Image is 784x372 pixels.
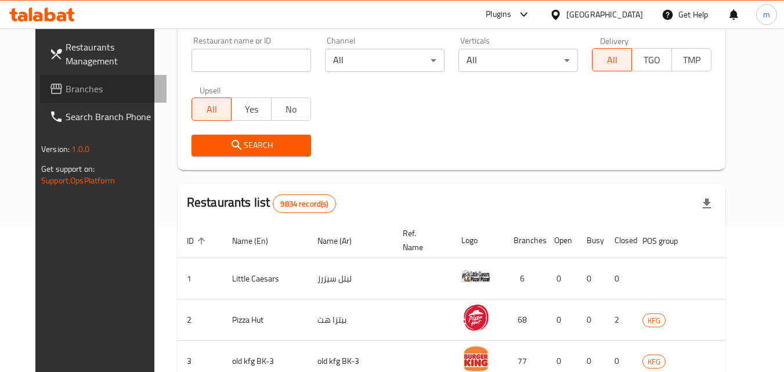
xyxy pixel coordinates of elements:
[504,258,545,299] td: 6
[223,258,308,299] td: Little Caesars
[273,198,335,210] span: 9834 record(s)
[192,49,311,72] input: Search for restaurant name or ID..
[40,75,167,103] a: Branches
[458,49,578,72] div: All
[308,258,393,299] td: ليتل سيزرز
[461,262,490,291] img: Little Caesars
[545,223,577,258] th: Open
[577,299,605,341] td: 0
[192,135,311,156] button: Search
[317,234,367,248] span: Name (Ar)
[41,161,95,176] span: Get support on:
[276,101,306,118] span: No
[605,299,633,341] td: 2
[452,223,504,258] th: Logo
[600,37,629,45] label: Delivery
[40,33,167,75] a: Restaurants Management
[486,8,511,21] div: Plugins
[566,8,643,21] div: [GEOGRAPHIC_DATA]
[605,223,633,258] th: Closed
[223,299,308,341] td: Pizza Hut
[677,52,707,68] span: TMP
[308,299,393,341] td: بيتزا هت
[201,138,302,153] span: Search
[545,299,577,341] td: 0
[200,86,221,94] label: Upsell
[403,226,438,254] span: Ref. Name
[637,52,667,68] span: TGO
[597,52,627,68] span: All
[605,258,633,299] td: 0
[41,173,115,188] a: Support.OpsPlatform
[231,97,271,121] button: Yes
[66,110,157,124] span: Search Branch Phone
[693,190,721,218] div: Export file
[642,234,693,248] span: POS group
[643,314,665,327] span: KFG
[545,258,577,299] td: 0
[192,97,232,121] button: All
[592,48,632,71] button: All
[178,299,223,341] td: 2
[325,49,445,72] div: All
[178,258,223,299] td: 1
[41,142,70,157] span: Version:
[504,223,545,258] th: Branches
[187,234,209,248] span: ID
[461,303,490,332] img: Pizza Hut
[643,355,665,369] span: KFG
[631,48,671,71] button: TGO
[232,234,283,248] span: Name (En)
[197,101,227,118] span: All
[273,194,335,213] div: Total records count
[671,48,711,71] button: TMP
[40,103,167,131] a: Search Branch Phone
[763,8,770,21] span: m
[236,101,266,118] span: Yes
[577,258,605,299] td: 0
[71,142,89,157] span: 1.0.0
[66,82,157,96] span: Branches
[504,299,545,341] td: 68
[271,97,311,121] button: No
[577,223,605,258] th: Busy
[66,40,157,68] span: Restaurants Management
[187,194,336,213] h2: Restaurants list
